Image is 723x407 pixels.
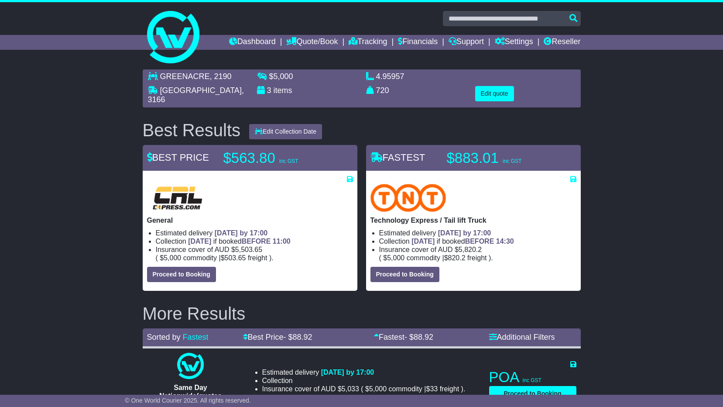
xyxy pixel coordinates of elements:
[286,35,338,50] a: Quote/Book
[242,238,271,245] span: BEFORE
[370,267,439,282] button: Proceed to Booking
[164,254,181,262] span: 5,000
[177,353,203,379] img: One World Courier: Same Day Nationwide(quotes take 0.5-1 hour)
[156,229,353,237] li: Estimated delivery
[438,229,491,237] span: [DATE] by 17:00
[210,72,232,81] span: , 2190
[249,124,322,139] button: Edit Collection Date
[374,333,433,341] a: Fastest- $88.92
[147,216,353,224] p: General
[143,304,581,323] h2: More Results
[293,333,312,341] span: 88.92
[156,237,353,245] li: Collection
[495,35,533,50] a: Settings
[223,149,332,167] p: $563.80
[389,385,422,393] span: Commodity
[273,238,291,245] span: 11:00
[379,229,576,237] li: Estimated delivery
[262,385,359,393] span: Insurance cover of AUD $
[544,35,580,50] a: Reseller
[496,238,514,245] span: 14:30
[465,238,494,245] span: BEFORE
[442,254,444,262] span: |
[160,72,210,81] span: GREENACRE
[147,267,216,282] button: Proceed to Booking
[523,377,541,383] span: inc GST
[225,254,246,262] span: 503.65
[125,397,251,404] span: © One World Courier 2025. All rights reserved.
[284,333,312,341] span: - $
[219,254,221,262] span: |
[449,35,484,50] a: Support
[156,254,274,262] span: ( ).
[248,254,267,262] span: Freight
[430,385,438,393] span: 33
[363,385,461,393] span: $ $
[467,254,487,262] span: Freight
[361,385,465,393] span: ( ).
[387,254,404,262] span: 5,000
[183,254,217,262] span: Commodity
[503,158,521,164] span: inc GST
[411,238,514,245] span: if booked
[376,86,389,95] span: 720
[235,246,262,253] span: 5,503.65
[279,158,298,164] span: inc GST
[370,184,446,212] img: TNT Domestic: Technology Express / Tail lift Truck
[158,254,269,262] span: $ $
[262,376,466,385] li: Collection
[274,72,293,81] span: 5,000
[475,86,514,101] button: Edit quote
[424,385,426,393] span: |
[379,245,482,254] span: Insurance cover of AUD $
[448,254,466,262] span: 820.2
[349,35,387,50] a: Tracking
[369,385,387,393] span: 5,000
[147,333,181,341] span: Sorted by
[379,237,576,245] li: Collection
[370,152,425,163] span: FASTEST
[274,86,292,95] span: items
[160,86,242,95] span: [GEOGRAPHIC_DATA]
[404,333,433,341] span: - $
[407,254,440,262] span: Commodity
[342,385,359,393] span: 5,033
[215,229,268,237] span: [DATE] by 17:00
[489,386,576,401] button: Proceed to Booking
[398,35,438,50] a: Financials
[376,72,404,81] span: 4.95957
[229,35,276,50] a: Dashboard
[411,238,435,245] span: [DATE]
[459,246,482,253] span: 5,820.2
[489,333,555,341] a: Additional Filters
[379,254,493,262] span: ( ).
[269,72,293,81] span: $
[262,368,466,376] li: Estimated delivery
[147,152,209,163] span: BEST PRICE
[489,369,576,386] p: POA
[267,86,271,95] span: 3
[188,238,211,245] span: [DATE]
[183,333,209,341] a: Fastest
[440,385,459,393] span: Freight
[156,245,263,254] span: Insurance cover of AUD $
[381,254,489,262] span: $ $
[370,216,576,224] p: Technology Express / Tail lift Truck
[147,184,208,212] img: CRL: General
[447,149,556,167] p: $883.01
[243,333,312,341] a: Best Price- $88.92
[414,333,433,341] span: 88.92
[321,369,374,376] span: [DATE] by 17:00
[138,121,245,140] div: Best Results
[148,86,244,104] span: , 3166
[188,238,290,245] span: if booked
